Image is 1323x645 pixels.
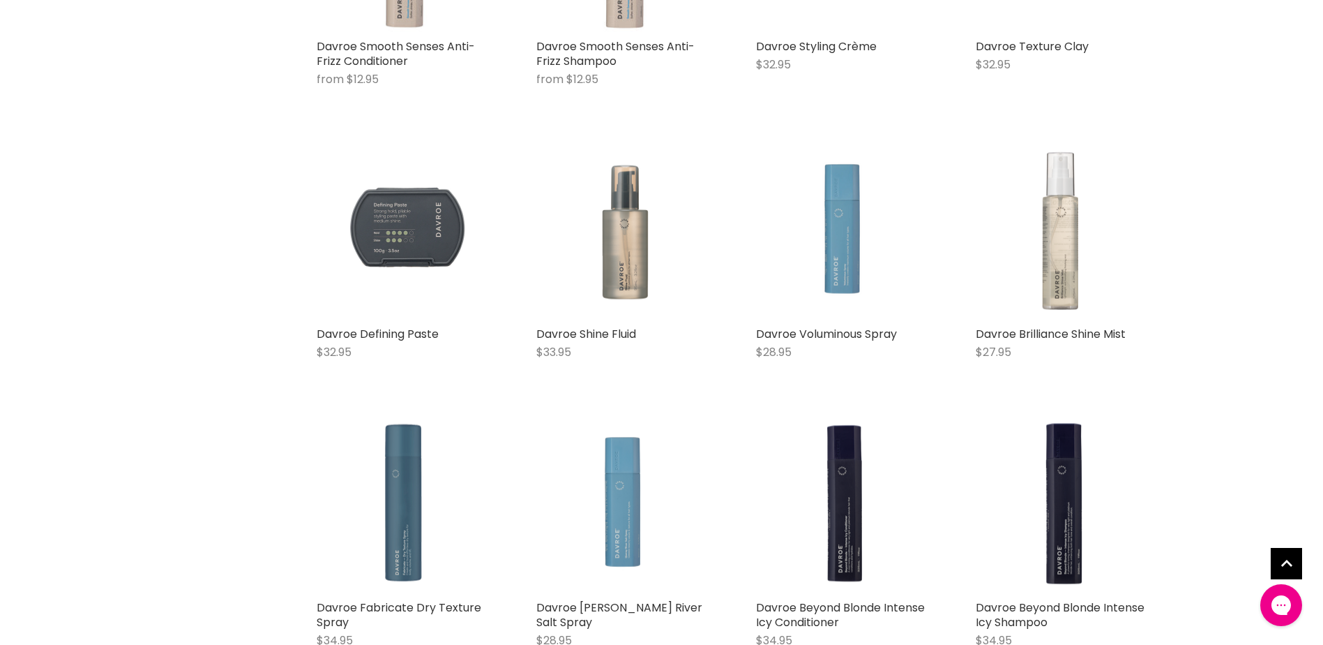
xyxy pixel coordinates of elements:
a: Davroe Beyond Blonde Intense Icy Conditioner [756,600,925,630]
iframe: Gorgias live chat messenger [1253,579,1309,631]
a: Davroe Smooth Senses Anti-Frizz Conditioner [317,38,475,69]
a: Davroe [PERSON_NAME] River Salt Spray [536,600,702,630]
a: Davroe Styling Crème [756,38,877,54]
a: Davroe Defining Paste [317,326,439,342]
a: Davroe Beyond Blonde Intense Icy Shampoo [976,600,1144,630]
span: $12.95 [347,71,379,87]
a: Davroe Shine Fluid [536,326,636,342]
span: $12.95 [566,71,598,87]
a: Davroe Voluminous Spray [756,326,897,342]
a: Davroe Texture Clay [976,38,1089,54]
span: $32.95 [756,57,791,73]
img: Davroe Brilliance Shine Mist [976,142,1154,320]
a: Davroe Brilliance Shine Mist [976,326,1126,342]
img: Davroe Voluminous Spray [756,142,934,320]
span: $33.95 [536,344,571,360]
img: Davroe Beyond Blonde Intense Icy Conditioner [756,415,934,593]
span: $32.95 [317,344,351,360]
span: $32.95 [976,57,1011,73]
img: Davroe Beyond Blonde Intense Icy Shampoo [976,415,1154,593]
img: Davroe Fabricate Dry Texture Spray [317,415,494,593]
img: Davroe Murray River Salt Spray [536,415,714,593]
span: from [536,71,564,87]
span: $27.95 [976,344,1011,360]
a: Davroe Fabricate Dry Texture Spray [317,600,481,630]
img: Davroe Shine Fluid [536,142,714,320]
a: Davroe Smooth Senses Anti-Frizz Shampoo [536,38,695,69]
span: $28.95 [756,344,792,360]
img: Davroe Defining Paste [317,142,494,320]
span: from [317,71,344,87]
